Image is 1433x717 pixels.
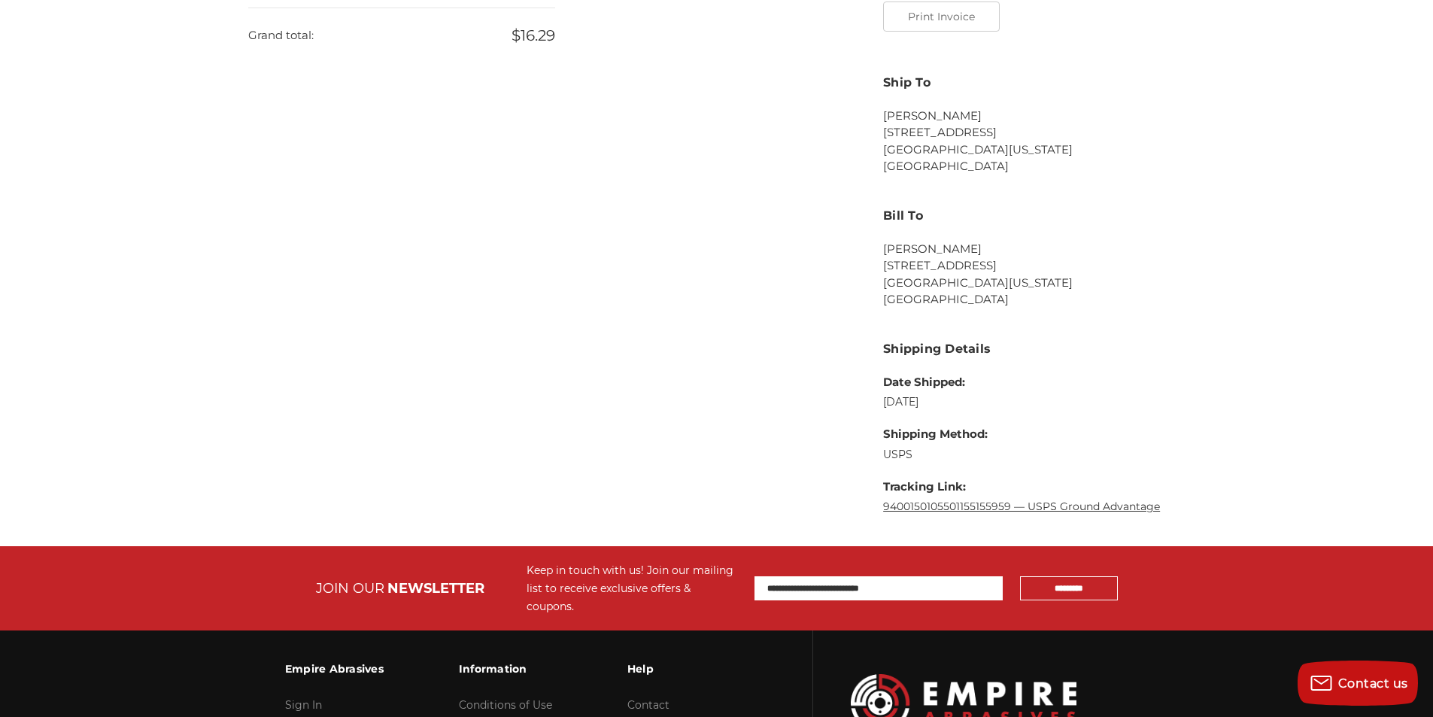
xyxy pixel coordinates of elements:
li: [GEOGRAPHIC_DATA] [883,158,1185,175]
span: JOIN OUR [316,580,384,597]
a: Sign In [285,698,322,712]
li: [GEOGRAPHIC_DATA] [883,291,1185,308]
button: Contact us [1298,661,1418,706]
dt: Grand total: [248,11,314,60]
dt: Tracking Link: [883,479,1160,496]
a: 9400150105501155155959 — USPS Ground Advantage [883,500,1160,513]
button: Print Invoice [883,2,1000,32]
li: [PERSON_NAME] [883,108,1185,125]
dt: Date Shipped: [883,374,1160,391]
dt: Shipping Method: [883,426,1160,443]
h3: Shipping Details [883,340,1185,358]
h3: Bill To [883,207,1185,225]
li: [PERSON_NAME] [883,241,1185,258]
span: Contact us [1338,676,1408,691]
div: Keep in touch with us! Join our mailing list to receive exclusive offers & coupons. [527,561,739,615]
li: [GEOGRAPHIC_DATA][US_STATE] [883,141,1185,159]
h3: Empire Abrasives [285,653,384,685]
span: NEWSLETTER [387,580,484,597]
dd: $16.29 [248,8,555,62]
li: [STREET_ADDRESS] [883,124,1185,141]
h3: Information [459,653,552,685]
h3: Help [627,653,729,685]
h3: Ship To [883,74,1185,92]
li: [STREET_ADDRESS] [883,257,1185,275]
dd: USPS [883,447,1160,463]
a: Contact [627,698,669,712]
a: Conditions of Use [459,698,552,712]
dd: [DATE] [883,394,1160,410]
li: [GEOGRAPHIC_DATA][US_STATE] [883,275,1185,292]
